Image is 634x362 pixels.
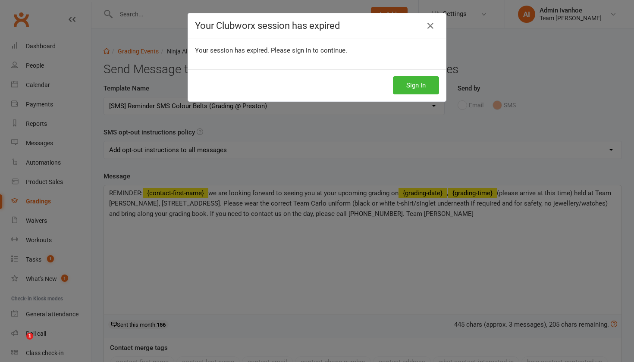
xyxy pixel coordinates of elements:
h4: Your Clubworx session has expired [195,20,439,31]
button: Sign In [393,76,439,94]
a: Close [424,19,437,33]
span: Your session has expired. Please sign in to continue. [195,47,347,54]
iframe: Intercom live chat [9,333,29,353]
span: 1 [26,333,33,340]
